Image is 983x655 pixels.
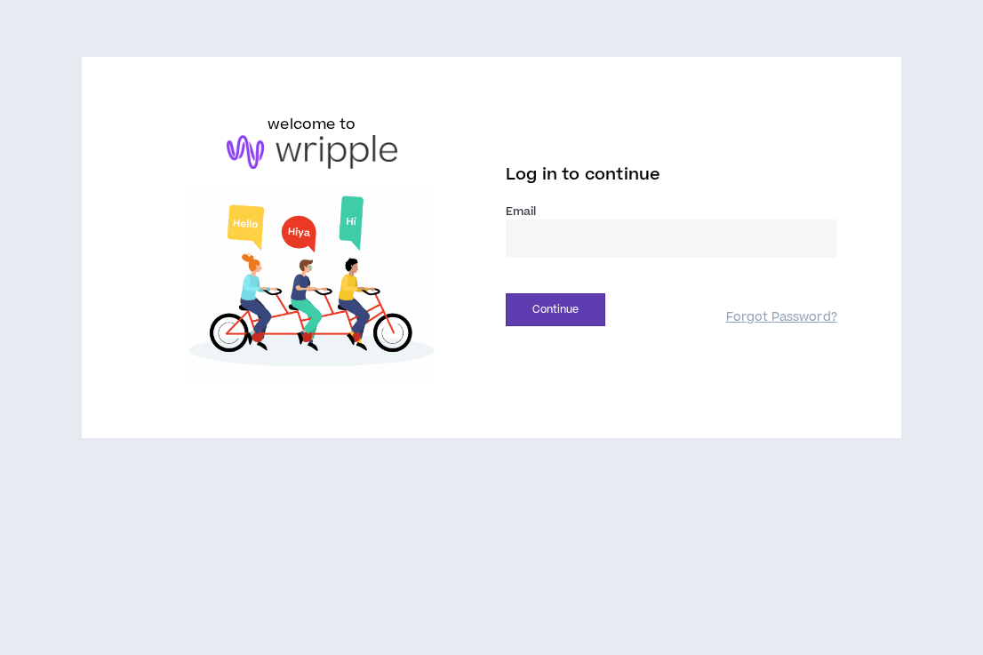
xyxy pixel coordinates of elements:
a: Forgot Password? [726,309,837,326]
img: logo-brand.png [227,135,397,169]
button: Continue [506,293,605,326]
h6: welcome to [268,114,356,135]
img: Welcome to Wripple [146,187,477,381]
span: Log in to continue [506,164,660,186]
label: Email [506,204,837,220]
